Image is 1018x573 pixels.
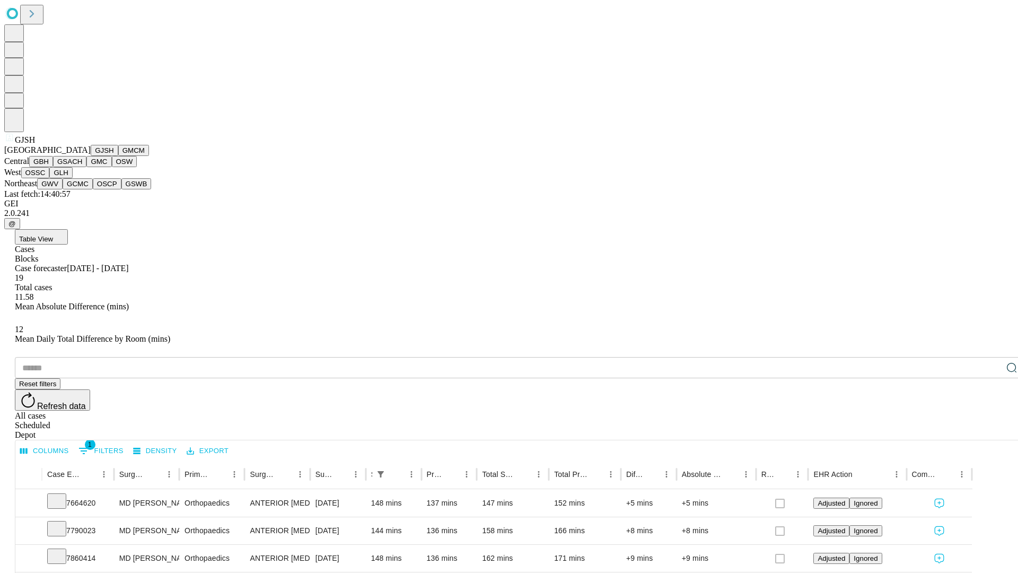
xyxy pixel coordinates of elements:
[854,499,877,507] span: Ignored
[184,443,231,459] button: Export
[93,178,121,189] button: OSCP
[444,467,459,482] button: Sort
[682,545,751,572] div: +9 mins
[427,545,472,572] div: 136 mins
[427,490,472,517] div: 137 mins
[554,470,587,479] div: Total Predicted Duration
[739,467,753,482] button: Menu
[818,527,845,535] span: Adjusted
[818,499,845,507] span: Adjusted
[389,467,404,482] button: Sort
[589,467,603,482] button: Sort
[849,498,882,509] button: Ignored
[813,498,849,509] button: Adjusted
[4,145,91,154] span: [GEOGRAPHIC_DATA]
[53,156,86,167] button: GSACH
[4,168,21,177] span: West
[76,442,126,459] button: Show filters
[118,145,149,156] button: GMCM
[813,470,852,479] div: EHR Action
[603,467,618,482] button: Menu
[8,220,16,228] span: @
[659,467,674,482] button: Menu
[531,467,546,482] button: Menu
[682,517,751,544] div: +8 mins
[626,517,671,544] div: +8 mins
[119,470,146,479] div: Surgeon Name
[371,490,416,517] div: 148 mins
[17,443,72,459] button: Select columns
[626,545,671,572] div: +9 mins
[761,470,775,479] div: Resolved in EHR
[889,467,904,482] button: Menu
[849,553,882,564] button: Ignored
[293,467,308,482] button: Menu
[47,470,81,479] div: Case Epic Id
[427,470,444,479] div: Predicted In Room Duration
[119,517,174,544] div: MD [PERSON_NAME] [PERSON_NAME]
[940,467,954,482] button: Sort
[185,470,211,479] div: Primary Service
[15,264,67,273] span: Case forecaster
[334,467,348,482] button: Sort
[112,156,137,167] button: OSW
[554,545,616,572] div: 171 mins
[791,467,805,482] button: Menu
[15,334,170,343] span: Mean Daily Total Difference by Room (mins)
[185,490,239,517] div: Orthopaedics
[315,470,332,479] div: Surgery Date
[482,470,515,479] div: Total Scheduled Duration
[427,517,472,544] div: 136 mins
[371,545,416,572] div: 148 mins
[626,490,671,517] div: +5 mins
[813,525,849,536] button: Adjusted
[682,470,723,479] div: Absolute Difference
[15,389,90,411] button: Refresh data
[554,490,616,517] div: 152 mins
[4,209,1014,218] div: 2.0.241
[15,135,35,144] span: GJSH
[47,545,109,572] div: 7860414
[63,178,93,189] button: GCMC
[227,467,242,482] button: Menu
[119,545,174,572] div: MD [PERSON_NAME] [PERSON_NAME]
[212,467,227,482] button: Sort
[185,517,239,544] div: Orthopaedics
[724,467,739,482] button: Sort
[348,467,363,482] button: Menu
[121,178,152,189] button: GSWB
[19,235,53,243] span: Table View
[82,467,96,482] button: Sort
[373,467,388,482] button: Show filters
[29,156,53,167] button: GBH
[371,517,416,544] div: 144 mins
[91,145,118,156] button: GJSH
[912,470,938,479] div: Comments
[96,467,111,482] button: Menu
[482,545,543,572] div: 162 mins
[4,179,37,188] span: Northeast
[250,490,304,517] div: ANTERIOR [MEDICAL_DATA] TOTAL HIP
[4,189,71,198] span: Last fetch: 14:40:57
[776,467,791,482] button: Sort
[86,156,111,167] button: GMC
[37,402,86,411] span: Refresh data
[250,470,276,479] div: Surgery Name
[4,199,1014,209] div: GEI
[371,470,372,479] div: Scheduled In Room Duration
[130,443,180,459] button: Density
[15,292,33,301] span: 11.58
[404,467,419,482] button: Menu
[554,517,616,544] div: 166 mins
[954,467,969,482] button: Menu
[185,545,239,572] div: Orthopaedics
[47,517,109,544] div: 7790023
[250,545,304,572] div: ANTERIOR [MEDICAL_DATA] TOTAL HIP
[4,218,20,229] button: @
[516,467,531,482] button: Sort
[682,490,751,517] div: +5 mins
[315,517,361,544] div: [DATE]
[854,554,877,562] span: Ignored
[373,467,388,482] div: 1 active filter
[459,467,474,482] button: Menu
